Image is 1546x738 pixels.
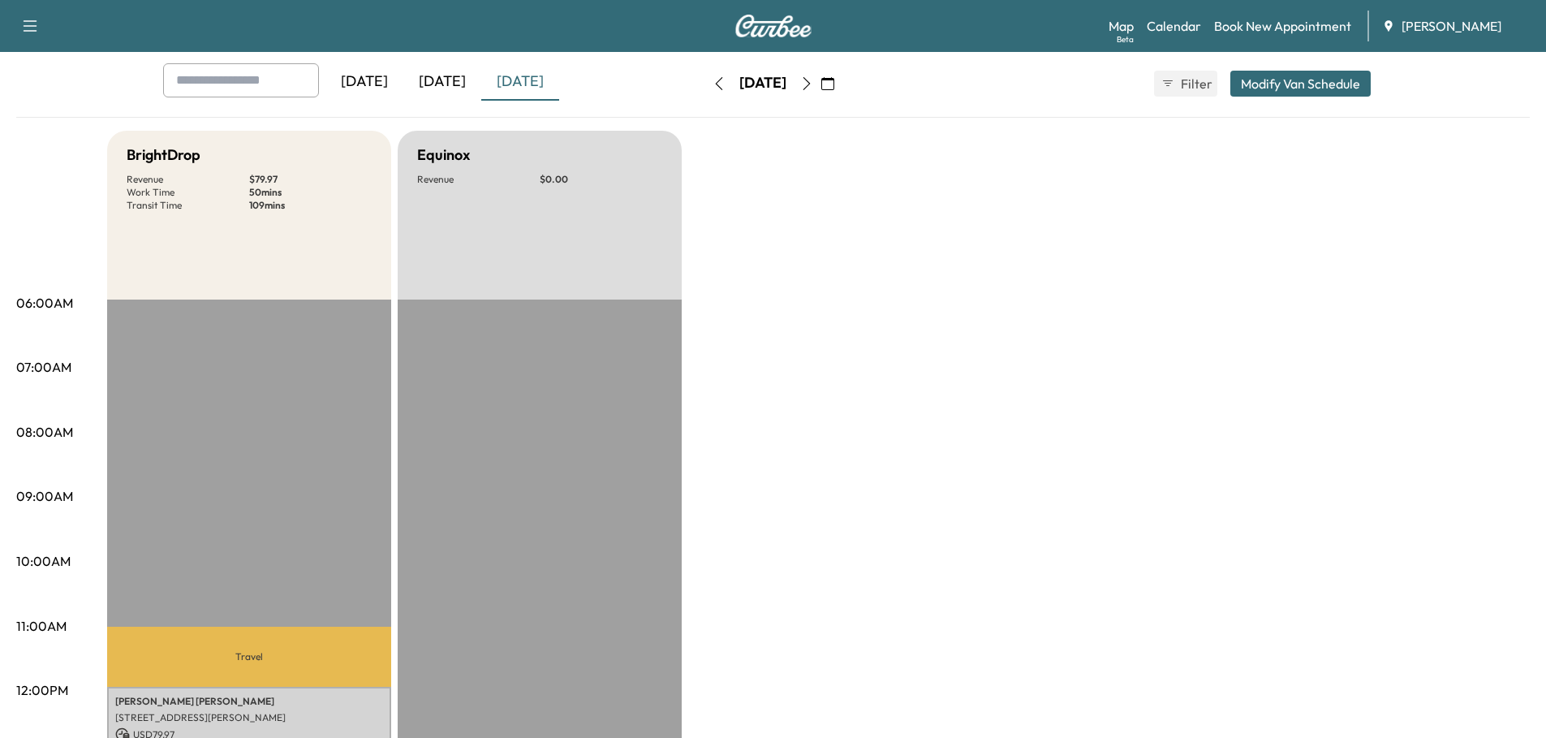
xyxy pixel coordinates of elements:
[739,73,786,93] div: [DATE]
[1214,16,1351,36] a: Book New Appointment
[16,486,73,506] p: 09:00AM
[1154,71,1217,97] button: Filter
[16,551,71,571] p: 10:00AM
[107,627,391,687] p: Travel
[16,680,68,700] p: 12:00PM
[115,695,383,708] p: [PERSON_NAME] [PERSON_NAME]
[417,173,540,186] p: Revenue
[540,173,662,186] p: $ 0.00
[16,357,71,377] p: 07:00AM
[127,199,249,212] p: Transit Time
[16,616,67,636] p: 11:00AM
[127,144,200,166] h5: BrightDrop
[1402,16,1501,36] span: [PERSON_NAME]
[249,199,372,212] p: 109 mins
[734,15,812,37] img: Curbee Logo
[1181,74,1210,93] span: Filter
[16,293,73,313] p: 06:00AM
[249,186,372,199] p: 50 mins
[1230,71,1371,97] button: Modify Van Schedule
[1117,33,1134,45] div: Beta
[481,63,559,101] div: [DATE]
[127,173,249,186] p: Revenue
[127,186,249,199] p: Work Time
[16,422,73,442] p: 08:00AM
[1109,16,1134,36] a: MapBeta
[417,144,470,166] h5: Equinox
[249,173,372,186] p: $ 79.97
[325,63,403,101] div: [DATE]
[403,63,481,101] div: [DATE]
[1147,16,1201,36] a: Calendar
[115,711,383,724] p: [STREET_ADDRESS][PERSON_NAME]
